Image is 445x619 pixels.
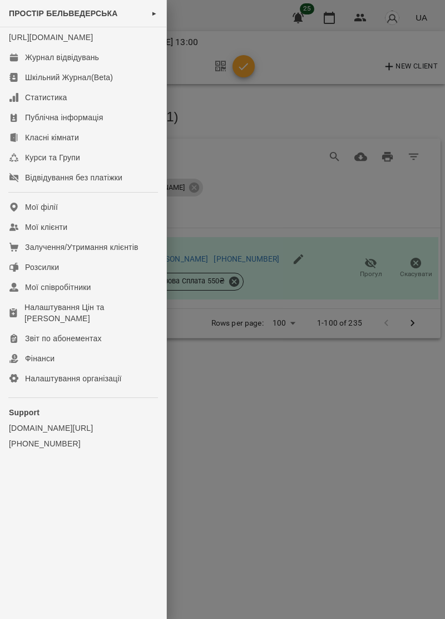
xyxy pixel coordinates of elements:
div: Фінанси [25,353,55,364]
p: Support [9,407,157,418]
span: ПРОСТІР БЕЛЬВЕДЕРСЬКА [9,9,118,18]
a: [URL][DOMAIN_NAME] [9,33,93,42]
div: Відвідування без платіжки [25,172,122,183]
span: ► [151,9,157,18]
div: Мої клієнти [25,222,67,233]
div: Налаштування організації [25,373,122,384]
a: [PHONE_NUMBER] [9,438,157,449]
div: Розсилки [25,262,59,273]
div: Налаштування Цін та [PERSON_NAME] [24,302,157,324]
div: Журнал відвідувань [25,52,99,63]
div: Залучення/Утримання клієнтів [25,242,139,253]
div: Публічна інформація [25,112,103,123]
div: Мої співробітники [25,282,91,293]
div: Статистика [25,92,67,103]
a: [DOMAIN_NAME][URL] [9,423,157,434]
div: Шкільний Журнал(Beta) [25,72,113,83]
div: Курси та Групи [25,152,80,163]
div: Мої філії [25,202,58,213]
div: Класні кімнати [25,132,79,143]
div: Звіт по абонементах [25,333,102,344]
